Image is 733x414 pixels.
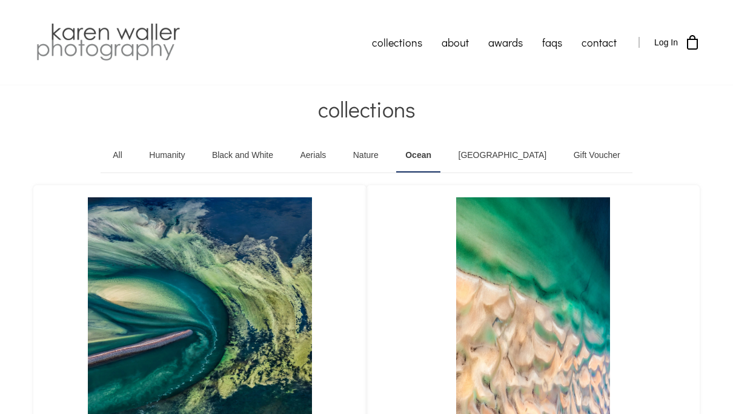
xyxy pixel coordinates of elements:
span: Log In [654,38,678,47]
a: Ocean [396,139,440,172]
a: Gift Voucher [565,139,629,172]
a: Nature [344,139,388,172]
a: Black and White [203,139,282,172]
a: awards [479,27,532,57]
span: collections [318,94,416,123]
a: Humanity [140,139,194,172]
a: [GEOGRAPHIC_DATA] [449,139,556,172]
a: All [104,139,131,172]
img: Karen Waller Photography [33,21,183,64]
a: Aerials [291,139,336,172]
a: collections [362,27,432,57]
a: faqs [532,27,572,57]
a: contact [572,27,626,57]
a: about [432,27,479,57]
